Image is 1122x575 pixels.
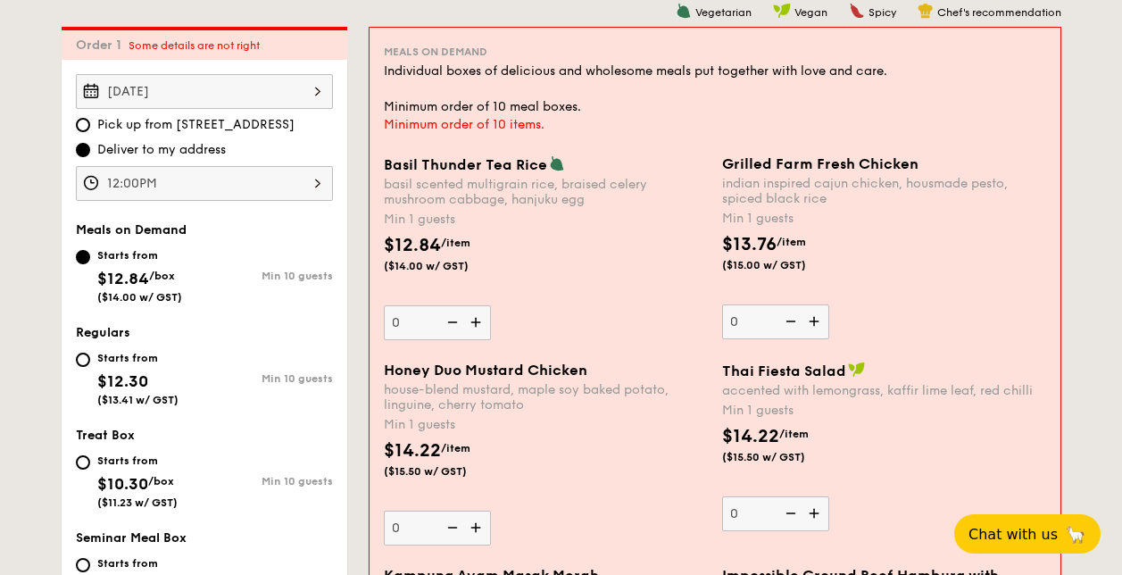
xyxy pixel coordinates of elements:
input: Deliver to my address [76,143,90,157]
div: Min 10 guests [204,372,333,385]
span: $10.30 [97,474,148,494]
div: basil scented multigrain rice, braised celery mushroom cabbage, hanjuku egg [384,177,708,207]
input: Pick up from [STREET_ADDRESS] [76,118,90,132]
img: icon-add.58712e84.svg [802,496,829,530]
span: $14.22 [722,426,779,447]
input: Starts from$21.60/bundle($23.54 w/ GST)Min 10 guests [76,558,90,572]
span: Meals on Demand [76,222,187,237]
div: Min 10 guests [204,270,333,282]
span: Vegan [794,6,827,19]
span: ($11.23 w/ GST) [97,496,178,509]
span: $12.30 [97,371,148,391]
div: indian inspired cajun chicken, housmade pesto, spiced black rice [722,176,1046,206]
span: ($14.00 w/ GST) [384,259,505,273]
span: /box [149,270,175,282]
div: Min 10 guests [204,475,333,487]
img: icon-vegan.f8ff3823.svg [848,362,866,378]
div: accented with lemongrass, kaffir lime leaf, red chilli [722,383,1046,398]
img: icon-add.58712e84.svg [464,511,491,545]
span: ($15.50 w/ GST) [722,450,844,464]
span: Deliver to my address [97,141,226,159]
span: Vegetarian [695,6,752,19]
img: icon-vegan.f8ff3823.svg [773,3,791,19]
span: Regulars [76,325,130,340]
img: icon-vegetarian.fe4039eb.svg [549,155,565,171]
input: Thai Fiesta Saladaccented with lemongrass, kaffir lime leaf, red chilliMin 1 guests$14.22/item($1... [722,496,829,531]
img: icon-reduce.1d2dbef1.svg [776,304,802,338]
div: Min 1 guests [722,402,1046,420]
span: Grilled Farm Fresh Chicken [722,155,918,172]
span: Order 1 [76,37,129,53]
input: Event date [76,74,333,109]
span: Basil Thunder Tea Rice [384,156,547,173]
span: ($15.00 w/ GST) [722,258,844,272]
img: icon-reduce.1d2dbef1.svg [776,496,802,530]
div: Min 1 guests [384,211,708,229]
span: ($13.41 w/ GST) [97,394,179,406]
span: Spicy [869,6,896,19]
span: /box [148,475,174,487]
span: Seminar Meal Box [76,530,187,546]
span: Thai Fiesta Salad [722,362,846,379]
span: ($15.50 w/ GST) [384,464,505,479]
div: Starts from [97,351,179,365]
img: icon-reduce.1d2dbef1.svg [437,511,464,545]
span: /item [441,237,470,249]
span: /item [441,442,470,454]
input: Grilled Farm Fresh Chickenindian inspired cajun chicken, housmade pesto, spiced black riceMin 1 g... [722,304,829,339]
div: Starts from [97,556,191,571]
div: house-blend mustard, maple soy baked potato, linguine, cherry tomato [384,382,708,412]
span: /item [777,236,806,248]
span: Some details are not right [129,39,260,52]
input: Basil Thunder Tea Ricebasil scented multigrain rice, braised celery mushroom cabbage, hanjuku egg... [384,305,491,340]
div: Starts from [97,454,178,468]
span: Honey Duo Mustard Chicken [384,362,587,379]
div: Min 1 guests [722,210,1046,228]
span: Pick up from [STREET_ADDRESS] [97,116,295,134]
span: $14.22 [384,440,441,462]
div: Minimum order of 10 items. [384,116,1046,134]
input: Starts from$12.84/box($14.00 w/ GST)Min 10 guests [76,250,90,264]
input: Event time [76,166,333,201]
div: Individual boxes of delicious and wholesome meals put together with love and care. Minimum order ... [384,62,1046,116]
input: Honey Duo Mustard Chickenhouse-blend mustard, maple soy baked potato, linguine, cherry tomatoMin ... [384,511,491,546]
span: Meals on Demand [384,46,487,58]
img: icon-reduce.1d2dbef1.svg [437,305,464,339]
button: Chat with us🦙 [954,514,1101,554]
img: icon-spicy.37a8142b.svg [849,3,865,19]
img: icon-add.58712e84.svg [802,304,829,338]
span: /item [779,428,809,440]
div: Min 1 guests [384,416,708,434]
img: icon-chef-hat.a58ddaea.svg [918,3,934,19]
span: Chat with us [968,526,1058,543]
span: 🦙 [1065,524,1086,545]
span: ($14.00 w/ GST) [97,291,182,304]
span: Chef's recommendation [937,6,1061,19]
input: Starts from$12.30($13.41 w/ GST)Min 10 guests [76,353,90,367]
img: icon-add.58712e84.svg [464,305,491,339]
span: Treat Box [76,428,135,443]
div: Starts from [97,248,182,262]
input: Starts from$10.30/box($11.23 w/ GST)Min 10 guests [76,455,90,470]
span: $12.84 [97,269,149,288]
span: $12.84 [384,235,441,256]
span: $13.76 [722,234,777,255]
img: icon-vegetarian.fe4039eb.svg [676,3,692,19]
